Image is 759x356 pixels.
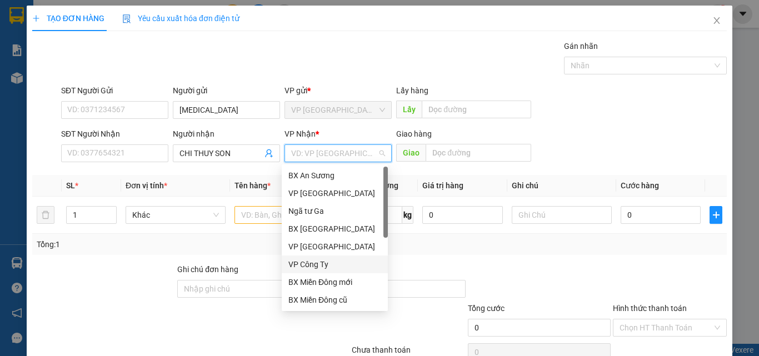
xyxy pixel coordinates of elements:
[177,265,238,274] label: Ghi chú đơn hàng
[701,6,732,37] button: Close
[396,101,422,118] span: Lấy
[234,206,334,224] input: VD: Bàn, Ghế
[507,175,616,197] th: Ghi chú
[282,273,388,291] div: BX Miền Đông mới
[288,169,381,182] div: BX An Sương
[288,223,381,235] div: BX [GEOGRAPHIC_DATA]
[282,238,388,255] div: VP Hà Nội
[288,276,381,288] div: BX Miền Đông mới
[4,64,21,74] span: Gửi:
[284,84,392,97] div: VP gửi
[61,128,168,140] div: SĐT Người Nhận
[37,238,294,250] div: Tổng: 1
[32,14,104,23] span: TẠO ĐƠN HÀNG
[710,210,722,219] span: plus
[264,149,273,158] span: user-add
[39,6,151,37] strong: CÔNG TY CP BÌNH TÂM
[177,280,320,298] input: Ghi chú đơn hàng
[396,86,428,95] span: Lấy hàng
[422,181,463,190] span: Giá trị hàng
[4,78,127,99] span: VP Công Ty -
[402,206,413,224] span: kg
[288,240,381,253] div: VP [GEOGRAPHIC_DATA]
[132,207,219,223] span: Khác
[468,304,505,313] span: Tổng cước
[282,291,388,309] div: BX Miền Đông cũ
[291,102,385,118] span: VP Tân Bình
[282,167,388,184] div: BX An Sương
[288,294,381,306] div: BX Miền Đông cũ
[288,205,381,217] div: Ngã tư Ga
[288,187,381,199] div: VP [GEOGRAPHIC_DATA]
[282,255,388,273] div: VP Công Ty
[234,181,271,190] span: Tên hàng
[284,129,316,138] span: VP Nhận
[122,14,239,23] span: Yêu cầu xuất hóa đơn điện tử
[396,129,432,138] span: Giao hàng
[61,84,168,97] div: SĐT Người Gửi
[37,206,54,224] button: delete
[282,220,388,238] div: BX Quảng Ngãi
[512,206,612,224] input: Ghi Chú
[710,206,722,224] button: plus
[564,42,598,51] label: Gán nhãn
[426,144,531,162] input: Dọc đường
[21,64,124,74] span: VP [GEOGRAPHIC_DATA] -
[4,8,38,58] img: logo
[422,206,502,224] input: 0
[32,14,40,22] span: plus
[39,39,156,60] span: 085 88 555 88
[122,14,131,23] img: icon
[396,144,426,162] span: Giao
[173,128,280,140] div: Người nhận
[282,184,388,202] div: VP Tân Bình
[282,202,388,220] div: Ngã tư Ga
[4,78,127,99] span: Nhận:
[66,181,75,190] span: SL
[173,84,280,97] div: Người gửi
[39,39,156,60] span: VP Tân Bình ĐT:
[712,16,721,25] span: close
[621,181,659,190] span: Cước hàng
[422,101,531,118] input: Dọc đường
[126,181,167,190] span: Đơn vị tính
[288,258,381,270] div: VP Công Ty
[613,304,687,313] label: Hình thức thanh toán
